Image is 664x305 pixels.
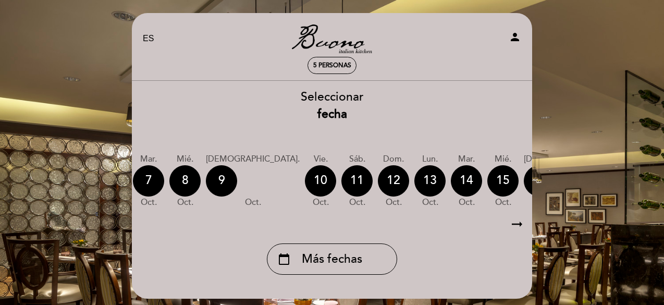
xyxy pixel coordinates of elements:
[206,197,300,209] div: oct.
[451,165,482,197] div: 14
[133,153,164,165] div: mar.
[278,250,290,268] i: calendar_today
[302,251,362,268] span: Más fechas
[414,197,446,209] div: oct.
[524,153,618,165] div: [DEMOGRAPHIC_DATA].
[509,213,525,236] i: arrow_right_alt
[267,25,397,53] a: [PERSON_NAME] Italian Kitchen
[305,153,336,165] div: vie.
[169,153,201,165] div: mié.
[206,165,237,197] div: 9
[313,62,351,69] span: 5 personas
[341,197,373,209] div: oct.
[451,197,482,209] div: oct.
[341,153,373,165] div: sáb.
[509,31,521,43] i: person
[509,31,521,47] button: person
[305,165,336,197] div: 10
[305,197,336,209] div: oct.
[133,165,164,197] div: 7
[169,165,201,197] div: 8
[378,197,409,209] div: oct.
[414,153,446,165] div: lun.
[487,197,519,209] div: oct.
[169,197,201,209] div: oct.
[414,165,446,197] div: 13
[524,197,618,209] div: oct.
[341,165,373,197] div: 11
[131,89,533,123] div: Seleccionar
[133,197,164,209] div: oct.
[378,153,409,165] div: dom.
[487,165,519,197] div: 15
[451,153,482,165] div: mar.
[524,165,555,197] div: 16
[317,107,347,121] b: fecha
[206,153,300,165] div: [DEMOGRAPHIC_DATA].
[487,153,519,165] div: mié.
[378,165,409,197] div: 12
